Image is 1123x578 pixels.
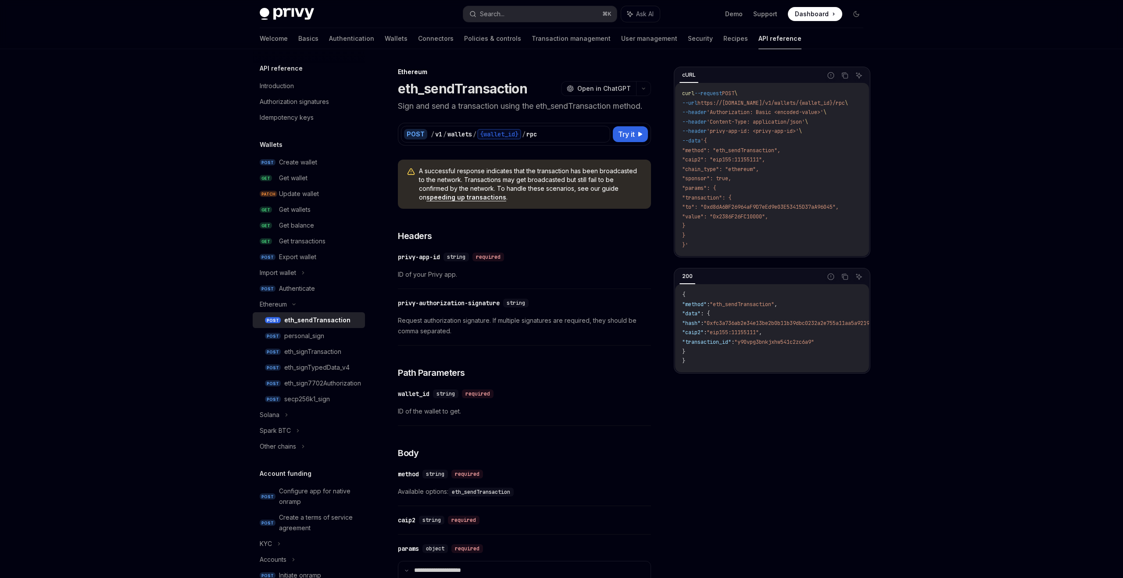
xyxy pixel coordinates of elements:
[682,147,780,154] span: "method": "eth_sendTransaction",
[845,100,848,107] span: \
[398,68,651,76] div: Ethereum
[253,328,365,344] a: POSTpersonal_sign
[682,242,688,249] span: }'
[448,488,514,496] code: eth_sendTransaction
[682,348,685,355] span: }
[480,9,504,19] div: Search...
[853,70,865,81] button: Ask AI
[682,137,701,144] span: --data
[398,486,651,497] span: Available options:
[284,315,350,325] div: eth_sendTransaction
[260,191,277,197] span: PATCH
[613,126,648,142] button: Try it
[398,516,415,524] div: caip2
[477,129,521,139] div: {wallet_id}
[682,291,685,298] span: {
[422,517,441,524] span: string
[260,81,294,91] div: Introduction
[734,90,737,97] span: \
[707,301,710,308] span: :
[253,233,365,249] a: GETGet transactions
[701,310,710,317] span: : {
[253,249,365,265] a: POSTExport wallet
[682,194,731,201] span: "transaction": {
[472,253,504,261] div: required
[260,175,272,182] span: GET
[707,329,759,336] span: "eip155:11155111"
[526,130,537,139] div: rpc
[682,329,704,336] span: "caip2"
[448,516,479,524] div: required
[436,390,455,397] span: string
[253,186,365,202] a: PATCHUpdate wallet
[253,375,365,391] a: POSTeth_sign7702Authorization
[426,471,444,478] span: string
[265,317,281,324] span: POST
[451,544,483,553] div: required
[253,360,365,375] a: POSTeth_signTypedData_v4
[577,84,631,93] span: Open in ChatGPT
[532,28,611,49] a: Transaction management
[682,109,707,116] span: --header
[260,425,291,436] div: Spark BTC
[253,202,365,218] a: GETGet wallets
[260,28,288,49] a: Welcome
[279,252,316,262] div: Export wallet
[284,346,341,357] div: eth_signTransaction
[621,28,677,49] a: User management
[398,406,651,417] span: ID of the wallet to get.
[522,130,526,139] div: /
[701,320,704,327] span: :
[260,299,287,310] div: Ethereum
[398,269,651,280] span: ID of your Privy app.
[463,6,617,22] button: Search...⌘K
[426,545,444,552] span: object
[701,137,707,144] span: '{
[260,159,275,166] span: POST
[447,130,472,139] div: wallets
[707,128,799,135] span: 'privy-app-id: <privy-app-id>'
[260,268,296,278] div: Import wallet
[636,10,654,18] span: Ask AI
[839,70,851,81] button: Copy the contents from the code block
[561,81,636,96] button: Open in ChatGPT
[385,28,408,49] a: Wallets
[682,175,731,182] span: "sponsor": true,
[279,283,315,294] div: Authenticate
[253,483,365,510] a: POSTConfigure app for native onramp
[723,28,748,49] a: Recipes
[260,554,286,565] div: Accounts
[682,213,768,220] span: "value": "0x2386F26FC10000",
[260,222,272,229] span: GET
[682,222,685,229] span: }
[849,7,863,21] button: Toggle dark mode
[398,100,651,112] p: Sign and send a transaction using the eth_sendTransaction method.
[398,544,419,553] div: params
[682,301,707,308] span: "method"
[260,410,279,420] div: Solana
[398,367,465,379] span: Path Parameters
[260,8,314,20] img: dark logo
[398,389,429,398] div: wallet_id
[704,320,912,327] span: "0xfc3a736ab2e34e13be2b0b11b39dbc0232a2e755a11aa5a9219890d3b2c6c7d8"
[825,70,837,81] button: Report incorrect code
[426,193,506,201] a: speeding up transactions
[260,112,314,123] div: Idempotency keys
[853,271,865,282] button: Ask AI
[823,109,826,116] span: \
[279,173,308,183] div: Get wallet
[682,185,716,192] span: "params": {
[682,100,697,107] span: --url
[260,96,329,107] div: Authorization signatures
[260,63,303,74] h5: API reference
[682,166,759,173] span: "chain_type": "ethereum",
[799,128,802,135] span: \
[731,339,734,346] span: :
[697,100,845,107] span: https://[DOMAIN_NAME]/v1/wallets/{wallet_id}/rpc
[253,154,365,170] a: POSTCreate wallet
[260,468,311,479] h5: Account funding
[284,394,330,404] div: secp256k1_sign
[260,441,296,452] div: Other chains
[682,310,701,317] span: "data"
[758,28,801,49] a: API reference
